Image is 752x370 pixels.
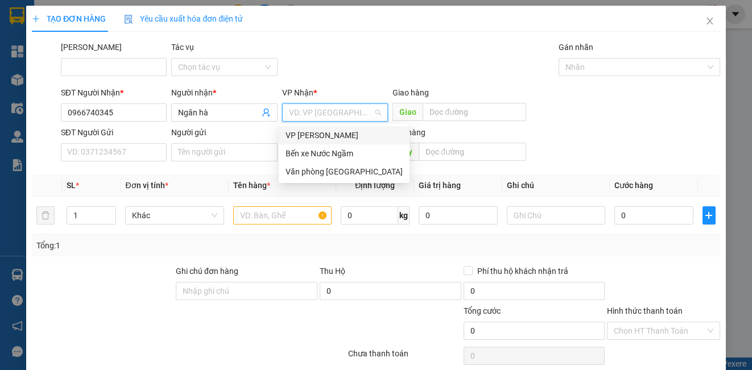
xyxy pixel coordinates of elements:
[607,306,683,315] label: Hình thức thanh toán
[320,267,345,276] span: Thu Hộ
[419,206,498,225] input: 0
[33,9,119,103] b: XE GIƯỜNG NẰM CAO CẤP HÙNG THỤC
[124,14,243,23] span: Yêu cầu xuất hóa đơn điện tử
[423,103,526,121] input: Dọc đường
[355,181,395,190] span: Định lượng
[286,147,403,160] div: Bến xe Nước Ngầm
[32,15,40,23] span: plus
[171,43,194,52] label: Tác vụ
[473,265,573,277] span: Phí thu hộ khách nhận trả
[398,206,410,225] span: kg
[6,30,27,86] img: logo.jpg
[67,181,76,190] span: SL
[61,126,167,139] div: SĐT Người Gửi
[705,16,714,26] span: close
[286,129,403,142] div: VP [PERSON_NAME]
[125,181,168,190] span: Đơn vị tính
[279,126,410,144] div: VP Ngọc Hồi
[61,43,122,52] label: Mã ĐH
[703,211,715,220] span: plus
[694,6,726,38] button: Close
[282,88,313,97] span: VP Nhận
[176,282,317,300] input: Ghi chú đơn hàng
[502,174,610,197] th: Ghi chú
[124,15,133,24] img: icon
[419,143,526,161] input: Dọc đường
[171,86,277,99] div: Người nhận
[176,267,238,276] label: Ghi chú đơn hàng
[559,43,593,52] label: Gán nhãn
[233,181,270,190] span: Tên hàng
[36,239,291,252] div: Tổng: 1
[61,86,167,99] div: SĐT Người Nhận
[32,14,106,23] span: TẠO ĐƠN HÀNG
[614,181,653,190] span: Cước hàng
[233,206,332,225] input: VD: Bàn, Ghế
[36,206,55,225] button: delete
[279,163,410,181] div: Văn phòng Tân Kỳ
[392,88,429,97] span: Giao hàng
[347,347,462,367] div: Chưa thanh toán
[279,144,410,163] div: Bến xe Nước Ngầm
[464,306,501,315] span: Tổng cước
[419,181,461,190] span: Giá trị hàng
[262,108,271,117] span: user-add
[61,58,167,76] input: Mã ĐH
[132,207,217,224] span: Khác
[392,103,423,121] span: Giao
[703,206,716,225] button: plus
[507,206,605,225] input: Ghi Chú
[171,126,277,139] div: Người gửi
[286,165,403,178] div: Văn phòng [GEOGRAPHIC_DATA]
